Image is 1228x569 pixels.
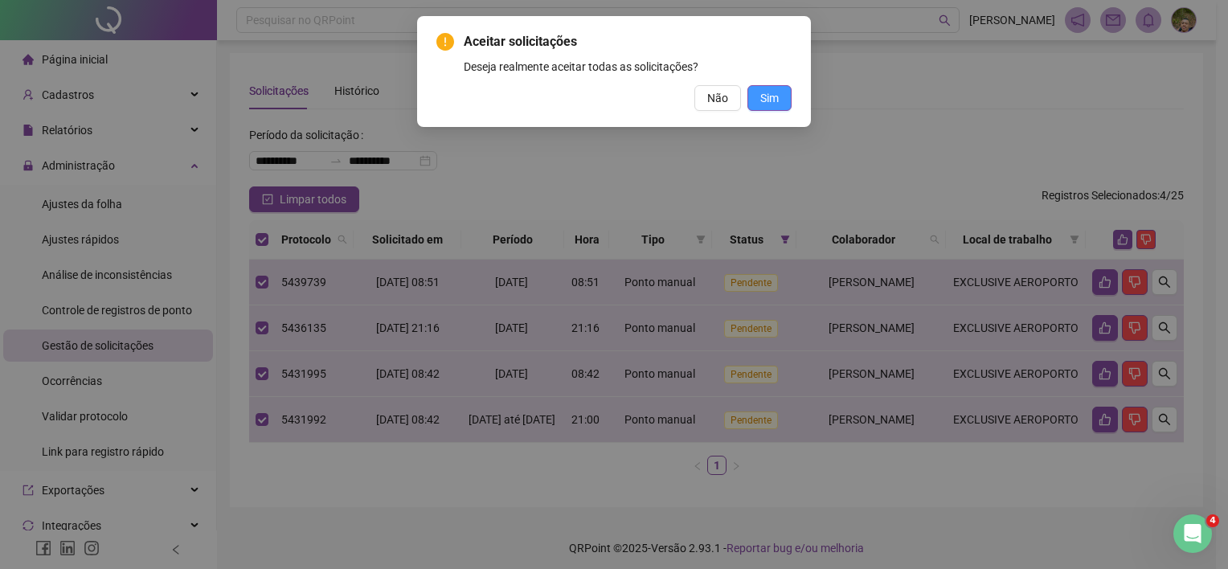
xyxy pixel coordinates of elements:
[1206,514,1219,527] span: 4
[1173,514,1212,553] iframe: Intercom live chat
[760,89,779,107] span: Sim
[707,89,728,107] span: Não
[694,85,741,111] button: Não
[464,32,792,51] span: Aceitar solicitações
[464,58,792,76] div: Deseja realmente aceitar todas as solicitações?
[436,33,454,51] span: exclamation-circle
[747,85,792,111] button: Sim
